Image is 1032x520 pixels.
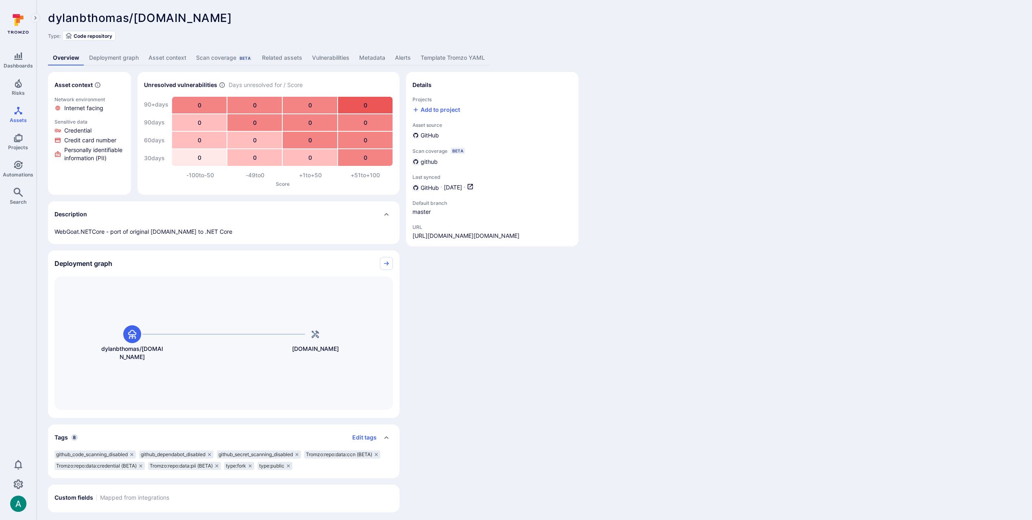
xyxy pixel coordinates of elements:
[150,463,213,469] span: Tromzo:repo:data:pii (BETA)
[354,50,390,65] a: Metadata
[31,13,40,23] button: Expand navigation menu
[416,50,490,65] a: Template Tromzo YAML
[226,463,246,469] span: type:fork
[55,119,124,125] p: Sensitive data
[55,494,93,502] h2: Custom fields
[55,146,124,162] li: Personally identifiable information (PII)
[412,106,460,114] button: Add to project
[283,171,338,179] div: +1 to +50
[12,90,25,96] span: Risks
[338,97,393,113] div: 0
[412,81,432,89] h2: Details
[53,95,126,114] a: Click to view evidence
[441,183,442,192] p: ·
[48,11,232,25] span: dylanbthomas/[DOMAIN_NAME]
[172,171,228,179] div: -100 to -50
[55,81,93,89] h2: Asset context
[144,132,168,148] div: 60 days
[283,97,337,113] div: 0
[467,183,473,192] a: Open in GitHub dashboard
[33,15,38,22] i: Expand navigation menu
[338,171,393,179] div: +51 to +100
[464,183,465,192] p: ·
[218,451,293,458] span: github_secret_scanning_disabled
[283,114,337,131] div: 0
[227,114,282,131] div: 0
[55,96,124,102] p: Network environment
[100,345,165,361] span: dylanbthomas/[DOMAIN_NAME]
[412,200,478,206] span: Default branch
[55,259,112,268] h2: Deployment graph
[338,149,393,166] div: 0
[412,122,572,128] span: Asset source
[144,81,217,89] h2: Unresolved vulnerabilities
[84,50,144,65] a: Deployment graph
[444,183,462,192] span: [DATE]
[224,462,254,470] div: type:fork
[283,149,337,166] div: 0
[227,149,282,166] div: 0
[346,431,377,444] button: Edit tags
[55,104,124,112] li: Internet facing
[55,433,68,442] h2: Tags
[229,81,303,89] span: Days unresolved for / Score
[74,33,112,39] span: Code repository
[48,424,399,450] div: Collapse tags
[283,132,337,148] div: 0
[172,97,227,113] div: 0
[257,462,292,470] div: type:public
[4,63,33,69] span: Dashboards
[3,172,33,178] span: Automations
[412,174,572,180] span: Last synced
[172,181,393,187] p: Score
[412,157,438,166] div: github
[56,463,137,469] span: Tromzo:repo:data:credential (BETA)
[421,184,439,192] span: GitHub
[10,496,26,512] img: ACg8ocLSa5mPYBaXNx3eFu_EmspyJX0laNWN7cXOFirfQ7srZveEpg=s96-c
[55,126,124,135] li: Credential
[8,144,28,150] span: Projects
[48,250,399,276] div: Collapse
[172,132,227,148] div: 0
[304,450,380,459] div: Tromzo:repo:data:ccn (BETA)
[412,148,447,154] span: Scan coverage
[257,50,307,65] a: Related assets
[144,150,168,166] div: 30 days
[48,485,399,512] section: custom fields card
[338,114,393,131] div: 0
[412,208,478,216] span: master
[307,50,354,65] a: Vulnerabilities
[48,33,61,39] span: Type:
[219,81,225,89] span: Number of vulnerabilities in status ‘Open’ ‘Triaged’ and ‘In process’ divided by score and scanne...
[144,114,168,131] div: 90 days
[172,149,227,166] div: 0
[56,451,128,458] span: github_code_scanning_disabled
[259,463,284,469] span: type:public
[55,210,87,218] h2: Description
[53,117,126,164] a: Click to view evidence
[139,450,214,459] div: github_dependabot_disabled
[94,82,101,88] svg: Automatically discovered context associated with the asset
[172,114,227,131] div: 0
[48,201,399,227] div: Collapse description
[10,117,27,123] span: Assets
[55,450,136,459] div: github_code_scanning_disabled
[10,199,26,205] span: Search
[55,227,393,236] div: WebGoat.NETCore - port of original [DOMAIN_NAME] to .NET Core
[227,132,282,148] div: 0
[71,434,78,441] span: 8
[141,451,205,458] span: github_dependabot_disabled
[390,50,416,65] a: Alerts
[144,96,168,113] div: 90+ days
[451,148,465,154] div: Beta
[338,132,393,148] div: 0
[48,50,84,65] a: Overview
[412,96,572,102] span: Projects
[196,54,252,62] div: Scan coverage
[55,136,124,144] li: Credit card number
[412,131,439,139] div: GitHub
[306,451,372,458] span: Tromzo:repo:data:ccn (BETA)
[227,97,282,113] div: 0
[48,50,1021,65] div: Asset tabs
